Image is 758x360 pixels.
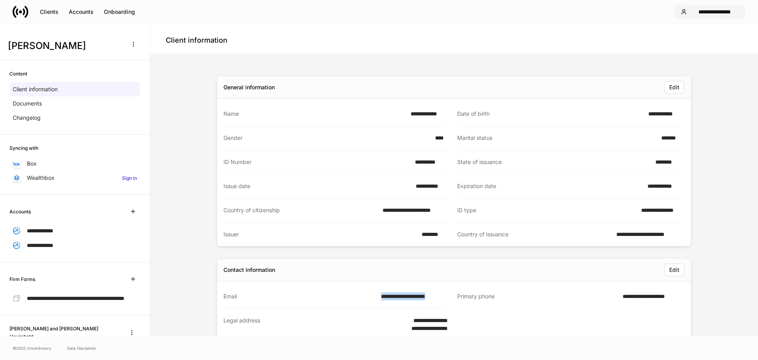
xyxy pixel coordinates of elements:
a: Client information [9,82,140,96]
h6: [PERSON_NAME] and [PERSON_NAME] Household [9,325,117,340]
div: Date of birth [457,110,644,118]
p: Box [27,160,37,168]
p: Wealthbox [27,174,54,182]
button: Clients [35,6,64,18]
div: Accounts [69,9,94,15]
div: Issuer [223,230,417,238]
div: Gender [223,134,430,142]
div: Edit [669,267,679,273]
h6: Accounts [9,208,31,215]
div: Name [223,110,406,118]
div: ID type [457,206,636,214]
div: Expiration date [457,182,643,190]
button: Accounts [64,6,99,18]
a: Documents [9,96,140,111]
div: Contact information [223,266,275,274]
div: Country of issuance [457,230,612,238]
div: Primary phone [457,292,618,301]
a: Data Disclaimer [67,345,96,351]
a: Changelog [9,111,140,125]
p: Changelog [13,114,41,122]
h6: Syncing with [9,144,38,152]
div: Edit [669,85,679,90]
div: ID Number [223,158,410,166]
span: © 2025 OneAdvisory [13,345,51,351]
p: Client information [13,85,58,93]
h3: [PERSON_NAME] [8,40,122,52]
div: Issue date [223,182,411,190]
p: Documents [13,100,42,107]
div: Marital status [457,134,657,142]
a: WealthboxSign in [9,171,140,185]
div: State of issuance [457,158,651,166]
h6: Sign in [122,174,137,182]
h6: Content [9,70,27,77]
h4: Client information [166,36,227,45]
button: Edit [664,264,685,276]
img: oYqM9ojoZLfzCHUefNbBcWHcyDPbQKagtYciMC8pFl3iZXy3dU33Uwy+706y+0q2uJ1ghNQf2OIHrSh50tUd9HaB5oMc62p0G... [13,162,20,166]
a: Box [9,156,140,171]
button: Onboarding [99,6,140,18]
div: Email [223,292,376,300]
button: Edit [664,81,685,94]
div: General information [223,83,275,91]
div: Onboarding [104,9,135,15]
h6: Firm Forms [9,275,35,283]
div: Country of citizenship [223,206,378,214]
div: Clients [40,9,58,15]
div: Legal address [223,317,392,332]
